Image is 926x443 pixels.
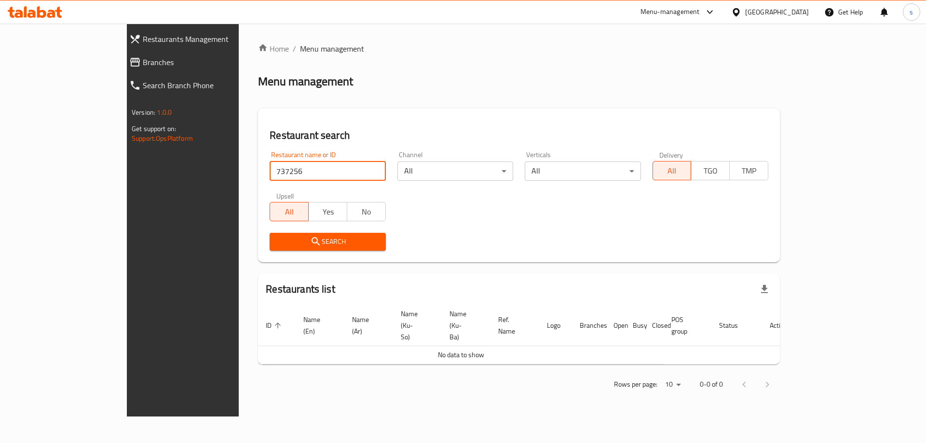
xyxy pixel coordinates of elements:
nav: breadcrumb [258,43,780,54]
span: Yes [313,205,343,219]
button: No [347,202,386,221]
input: Search for restaurant name or ID.. [270,161,385,181]
span: All [274,205,305,219]
h2: Restaurant search [270,128,768,143]
span: Name (Ku-Ba) [449,308,479,343]
span: Restaurants Management [143,33,274,45]
button: All [270,202,309,221]
label: Upsell [276,192,294,199]
a: Search Branch Phone [122,74,282,97]
span: Ref. Name [498,314,528,337]
p: 0-0 of 0 [700,378,723,390]
span: Get support on: [132,122,176,135]
span: Branches [143,56,274,68]
h2: Menu management [258,74,353,89]
span: Search Branch Phone [143,80,274,91]
span: TGO [695,164,726,178]
span: Name (Ar) [352,314,381,337]
span: s [910,7,913,17]
div: [GEOGRAPHIC_DATA] [745,7,809,17]
span: Search [277,236,378,248]
div: Rows per page: [661,377,684,392]
span: Name (Ku-So) [401,308,430,343]
div: All [397,161,513,181]
span: 1.0.0 [157,106,172,119]
li: / [293,43,296,54]
button: Yes [308,202,347,221]
th: Busy [625,305,644,346]
h2: Restaurants list [266,282,335,296]
span: Name (En) [303,314,333,337]
span: No [351,205,382,219]
span: All [657,164,688,178]
div: Export file [753,278,776,301]
button: Search [270,233,385,251]
span: ID [266,320,284,331]
button: All [653,161,692,180]
a: Branches [122,51,282,74]
span: Menu management [300,43,364,54]
button: TMP [729,161,768,180]
button: TGO [691,161,730,180]
span: No data to show [438,349,484,361]
span: TMP [734,164,764,178]
label: Delivery [659,151,683,158]
th: Action [762,305,795,346]
div: Menu-management [640,6,700,18]
a: Restaurants Management [122,27,282,51]
span: Version: [132,106,155,119]
th: Closed [644,305,664,346]
span: POS group [671,314,700,337]
a: Support.OpsPlatform [132,132,193,145]
div: All [525,161,640,181]
th: Logo [539,305,572,346]
table: enhanced table [258,305,795,364]
th: Open [606,305,625,346]
th: Branches [572,305,606,346]
span: Status [719,320,750,331]
p: Rows per page: [614,378,657,390]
